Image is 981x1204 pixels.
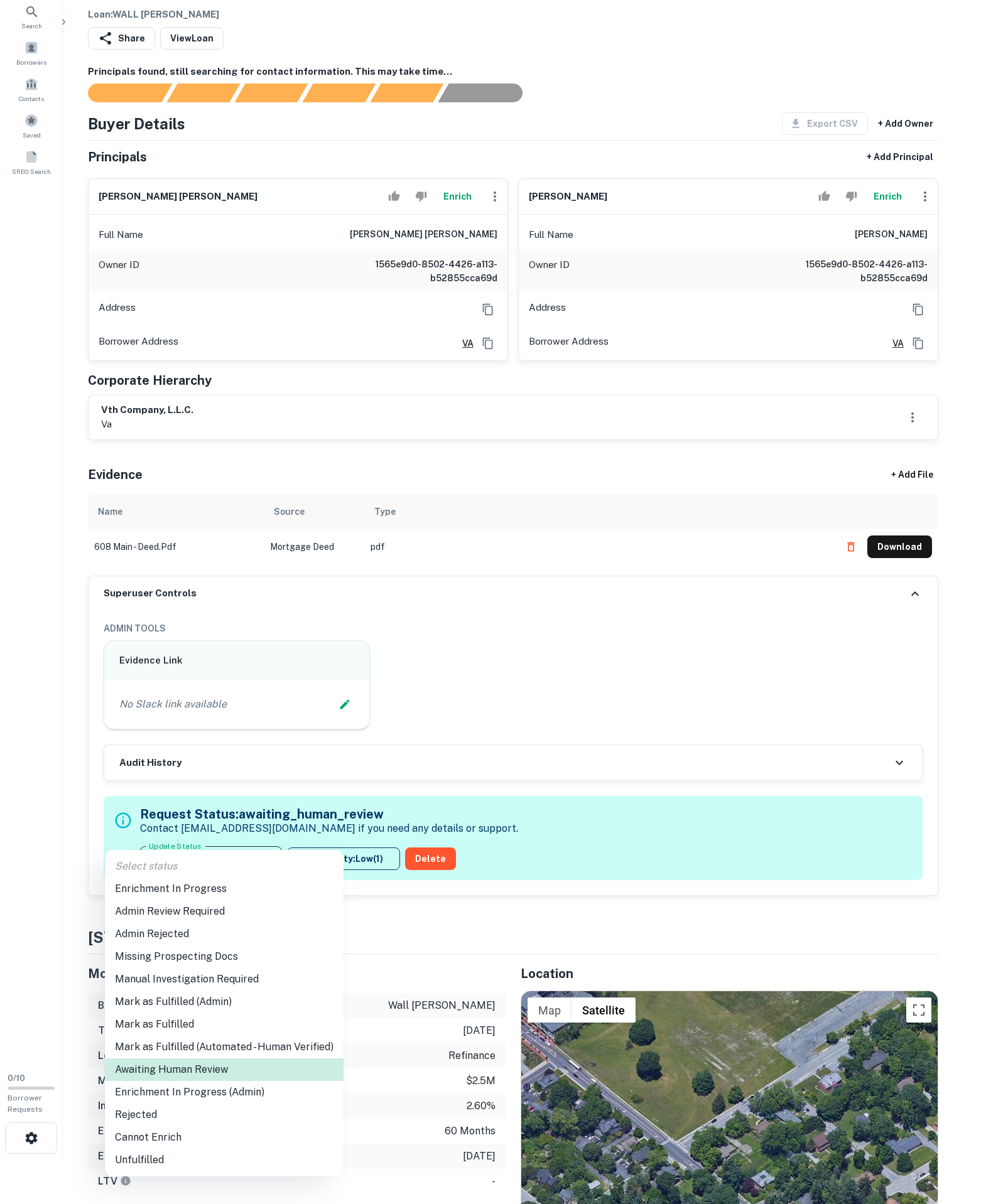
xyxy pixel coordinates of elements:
[105,1013,344,1036] li: Mark as Fulfilled
[105,968,344,991] li: Manual Investigation Required
[105,878,344,900] li: Enrichment In Progress
[105,1126,344,1149] li: Cannot Enrich
[105,900,344,923] li: Admin Review Required
[105,1058,344,1081] li: Awaiting Human Review
[105,991,344,1013] li: Mark as Fulfilled (Admin)
[105,1081,344,1104] li: Enrichment In Progress (Admin)
[105,1036,344,1058] li: Mark as Fulfilled (Automated - Human Verified)
[105,923,344,945] li: Admin Rejected
[105,1149,344,1171] li: Unfulfilled
[105,945,344,968] li: Missing Prospecting Docs
[918,1104,981,1164] iframe: Chat Widget
[105,1104,344,1126] li: Rejected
